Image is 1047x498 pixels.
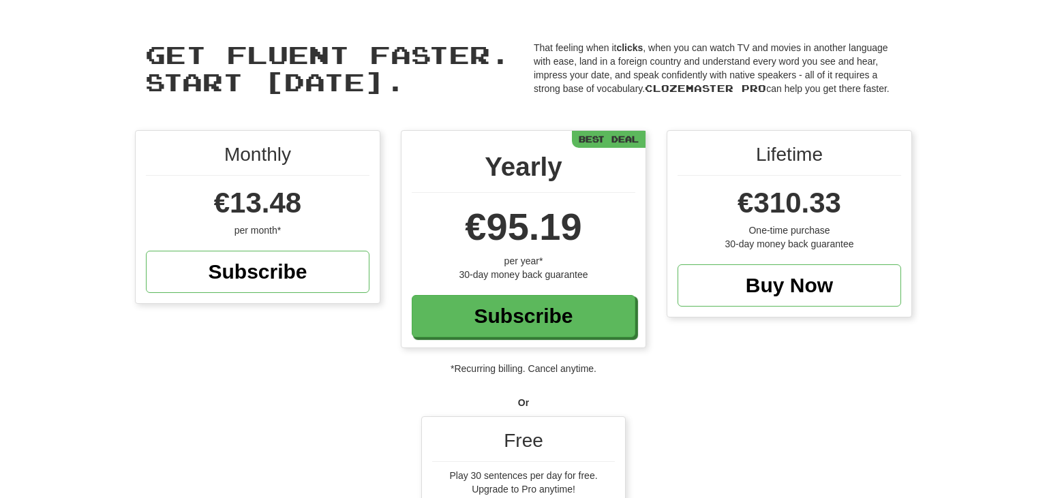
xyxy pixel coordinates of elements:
div: 30-day money back guarantee [678,237,901,251]
span: Get fluent faster. Start [DATE]. [145,40,511,96]
a: Buy Now [678,264,901,307]
div: Yearly [412,148,635,193]
p: That feeling when it , when you can watch TV and movies in another language with ease, land in a ... [534,41,902,95]
div: One-time purchase [678,223,901,237]
div: Best Deal [572,131,646,148]
div: per year* [412,254,635,268]
span: Clozemaster Pro [645,82,766,94]
a: Subscribe [146,251,369,293]
div: Play 30 sentences per day for free. [432,469,615,482]
span: €310.33 [738,187,841,219]
div: Upgrade to Pro anytime! [432,482,615,496]
strong: clicks [616,42,643,53]
div: Monthly [146,141,369,176]
div: per month* [146,223,369,237]
a: Subscribe [412,295,635,337]
div: Free [432,427,615,462]
div: Lifetime [678,141,901,176]
span: €95.19 [465,205,581,248]
div: 30-day money back guarantee [412,268,635,281]
span: €13.48 [214,187,301,219]
strong: Or [518,397,529,408]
